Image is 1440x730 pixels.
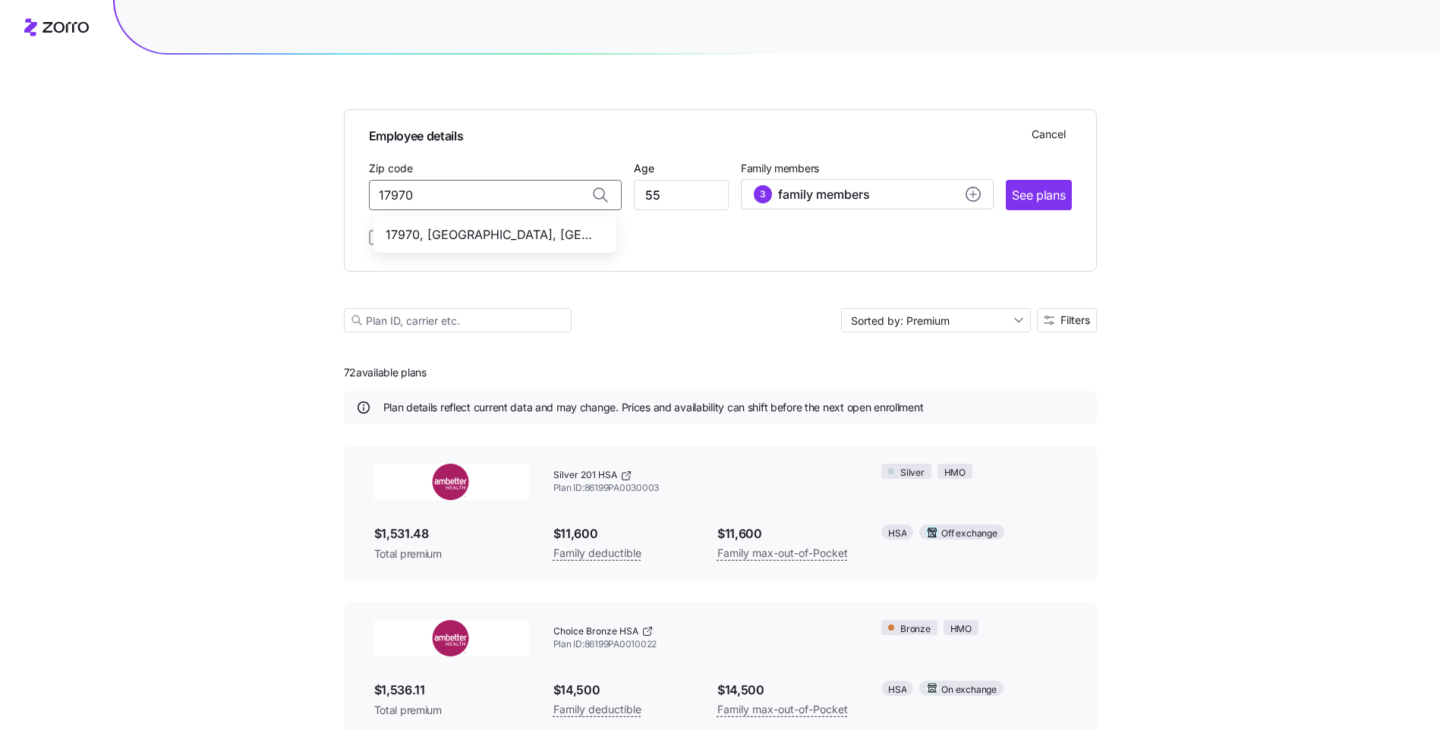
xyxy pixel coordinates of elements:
[369,160,413,177] label: Zip code
[1032,127,1066,142] span: Cancel
[553,638,858,651] span: Plan ID: 86199PA0010022
[717,681,857,700] span: $14,500
[944,466,966,480] span: HMO
[717,700,848,719] span: Family max-out-of-Pocket
[717,544,848,562] span: Family max-out-of-Pocket
[900,622,931,637] span: Bronze
[553,544,641,562] span: Family deductible
[741,179,994,209] button: 3family membersadd icon
[966,187,981,202] svg: add icon
[553,700,641,719] span: Family deductible
[1006,180,1071,210] button: See plans
[941,527,997,541] span: Off exchange
[900,466,925,480] span: Silver
[553,469,617,482] span: Silver 201 HSA
[634,180,729,210] input: Age
[1037,308,1097,332] button: Filters
[1012,186,1065,205] span: See plans
[374,681,529,700] span: $1,536.11
[369,180,622,210] input: Zip code
[374,546,529,562] span: Total premium
[374,703,529,718] span: Total premium
[888,527,906,541] span: HSA
[717,524,857,543] span: $11,600
[1060,315,1090,326] span: Filters
[741,161,994,176] span: Family members
[344,308,572,332] input: Plan ID, carrier etc.
[778,185,870,203] span: family members
[383,400,924,415] span: Plan details reflect current data and may change. Prices and availability can shift before the ne...
[941,683,996,697] span: On exchange
[374,524,529,543] span: $1,531.48
[553,681,693,700] span: $14,500
[553,524,693,543] span: $11,600
[553,482,858,495] span: Plan ID: 86199PA0030003
[841,308,1031,332] input: Sort by
[344,365,427,380] span: 72 available plans
[369,122,464,146] span: Employee details
[1026,122,1072,146] button: Cancel
[634,160,654,177] label: Age
[374,620,529,656] img: Ambetter
[374,464,529,500] img: Ambetter
[950,622,972,637] span: HMO
[888,683,906,697] span: HSA
[754,185,772,203] div: 3
[553,625,638,638] span: Choice Bronze HSA
[386,225,598,244] span: 17970, [GEOGRAPHIC_DATA], [GEOGRAPHIC_DATA]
